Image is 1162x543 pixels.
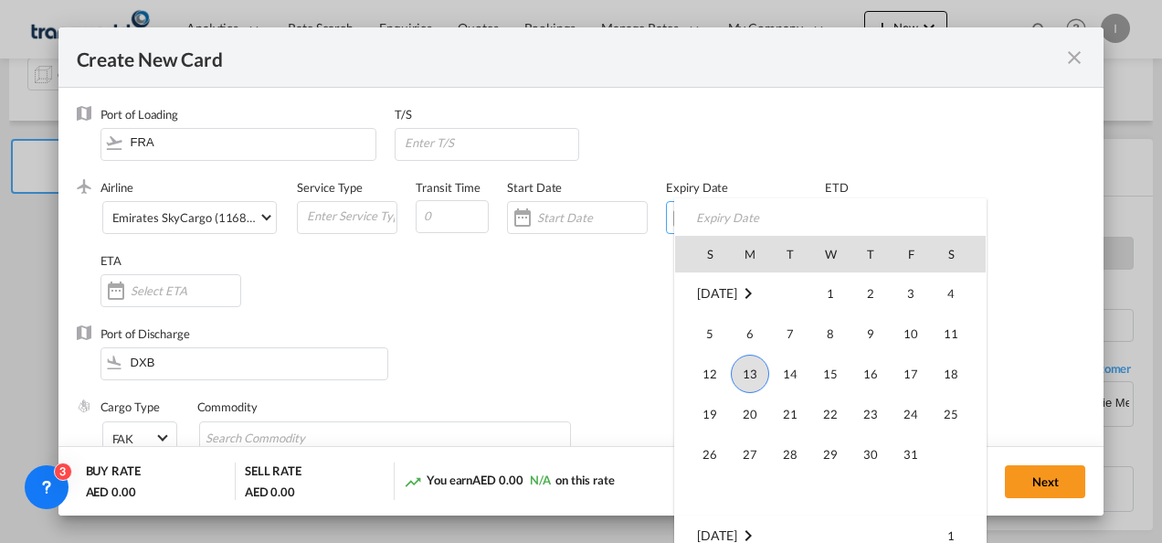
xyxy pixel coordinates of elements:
tr: Week 4 [675,394,986,434]
span: 3 [893,275,929,312]
td: Friday October 24 2025 [891,394,931,434]
td: Thursday October 16 2025 [850,354,891,394]
td: Tuesday October 28 2025 [770,434,810,474]
td: Sunday October 12 2025 [675,354,730,394]
span: 6 [732,315,768,352]
span: 1 [812,275,849,312]
span: 19 [692,396,728,432]
td: Tuesday October 21 2025 [770,394,810,434]
span: 26 [692,436,728,473]
span: 11 [933,315,969,352]
tr: Week 2 [675,314,986,354]
th: T [770,236,810,272]
th: T [850,236,891,272]
span: 13 [731,355,769,393]
td: Thursday October 30 2025 [850,434,891,474]
td: Monday October 20 2025 [730,394,770,434]
td: Tuesday October 14 2025 [770,354,810,394]
td: Monday October 27 2025 [730,434,770,474]
span: 29 [812,436,849,473]
tr: Week 1 [675,273,986,314]
span: 14 [772,356,808,392]
td: Saturday October 11 2025 [931,314,986,354]
span: 21 [772,396,808,432]
span: 23 [852,396,889,432]
td: Friday October 10 2025 [891,314,931,354]
span: 2 [852,275,889,312]
td: Thursday October 23 2025 [850,394,891,434]
td: October 2025 [675,273,810,314]
tr: Week undefined [675,474,986,516]
span: 8 [812,315,849,352]
td: Wednesday October 8 2025 [810,314,850,354]
td: Monday October 6 2025 [730,314,770,354]
td: Sunday October 26 2025 [675,434,730,474]
span: 25 [933,396,969,432]
td: Saturday October 4 2025 [931,273,986,314]
td: Wednesday October 29 2025 [810,434,850,474]
span: 28 [772,436,808,473]
th: S [675,236,730,272]
td: Sunday October 5 2025 [675,314,730,354]
td: Thursday October 2 2025 [850,273,891,314]
th: F [891,236,931,272]
td: Sunday October 19 2025 [675,394,730,434]
span: 10 [893,315,929,352]
td: Monday October 13 2025 [730,354,770,394]
span: 4 [933,275,969,312]
td: Thursday October 9 2025 [850,314,891,354]
span: 9 [852,315,889,352]
td: Friday October 17 2025 [891,354,931,394]
span: 12 [692,356,728,392]
span: 20 [732,396,768,432]
span: 27 [732,436,768,473]
tr: Week 3 [675,354,986,394]
tr: Week 5 [675,434,986,474]
th: S [931,236,986,272]
span: 30 [852,436,889,473]
th: M [730,236,770,272]
span: [DATE] [697,286,736,302]
td: Saturday October 18 2025 [931,354,986,394]
td: Wednesday October 22 2025 [810,394,850,434]
td: Tuesday October 7 2025 [770,314,810,354]
td: Saturday October 25 2025 [931,394,986,434]
span: 15 [812,356,849,392]
td: Friday October 3 2025 [891,273,931,314]
span: 16 [852,356,889,392]
td: Wednesday October 15 2025 [810,354,850,394]
span: 22 [812,396,849,432]
td: Wednesday October 1 2025 [810,273,850,314]
span: 18 [933,356,969,392]
span: 31 [893,436,929,473]
span: 7 [772,315,808,352]
td: Friday October 31 2025 [891,434,931,474]
span: 5 [692,315,728,352]
th: W [810,236,850,272]
span: 24 [893,396,929,432]
span: 17 [893,356,929,392]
